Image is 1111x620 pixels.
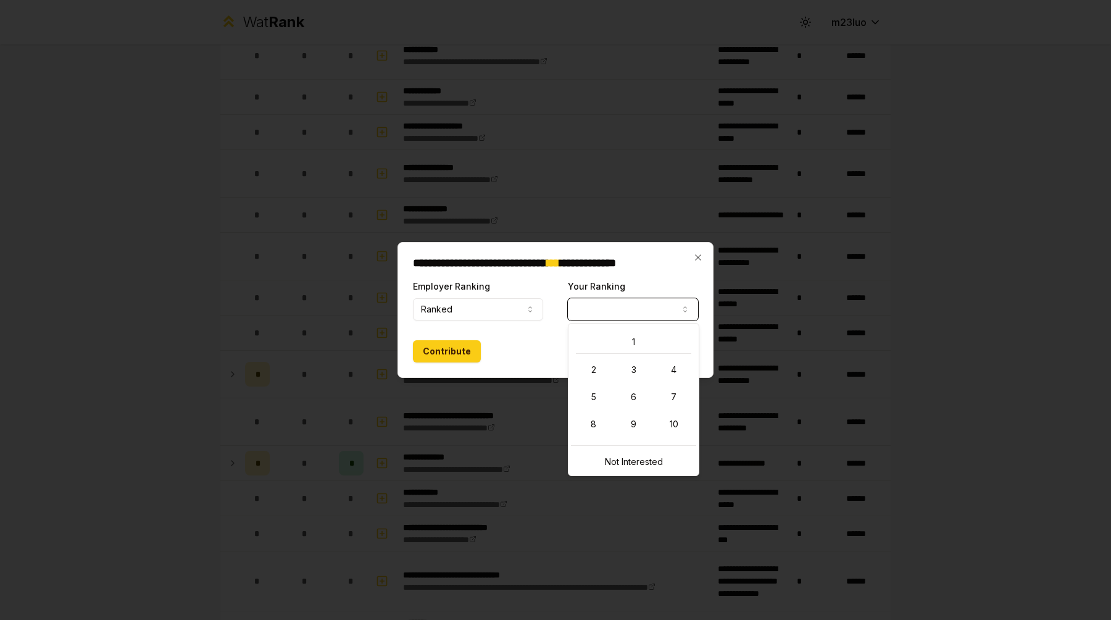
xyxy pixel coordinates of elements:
[591,418,596,430] span: 8
[591,364,596,376] span: 2
[591,391,596,403] span: 5
[568,281,625,291] label: Your Ranking
[632,336,635,348] span: 1
[671,391,676,403] span: 7
[671,364,676,376] span: 4
[413,281,490,291] label: Employer Ranking
[631,418,636,430] span: 9
[605,456,663,468] span: Not Interested
[631,364,636,376] span: 3
[631,391,636,403] span: 6
[670,418,678,430] span: 10
[413,340,481,362] button: Contribute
